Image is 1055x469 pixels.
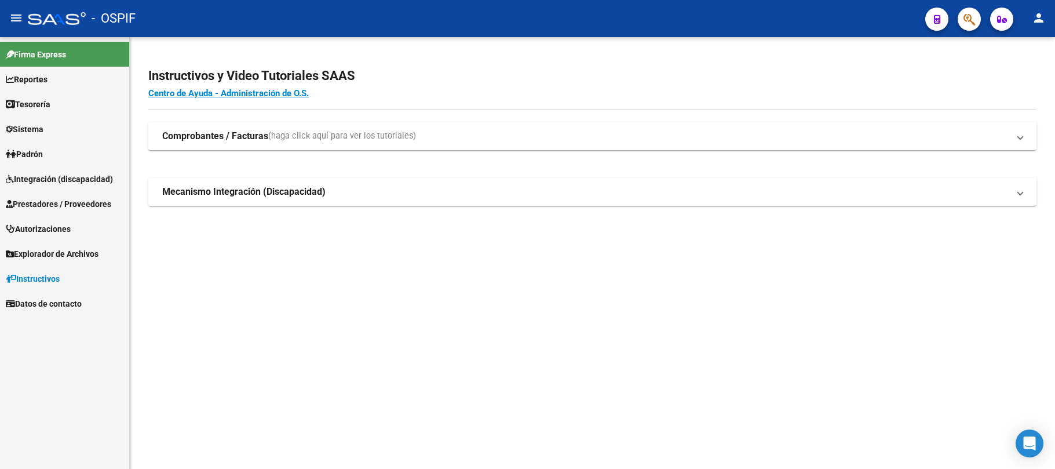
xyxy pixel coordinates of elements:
strong: Comprobantes / Facturas [162,130,268,143]
span: Autorizaciones [6,223,71,235]
span: Instructivos [6,272,60,285]
span: Prestadores / Proveedores [6,198,111,210]
span: Datos de contacto [6,297,82,310]
span: (haga click aquí para ver los tutoriales) [268,130,416,143]
span: Explorador de Archivos [6,248,98,260]
strong: Mecanismo Integración (Discapacidad) [162,186,326,198]
span: Reportes [6,73,48,86]
mat-expansion-panel-header: Mecanismo Integración (Discapacidad) [148,178,1036,206]
a: Centro de Ayuda - Administración de O.S. [148,88,309,99]
span: Sistema [6,123,43,136]
span: Integración (discapacidad) [6,173,113,186]
h2: Instructivos y Video Tutoriales SAAS [148,65,1036,87]
span: Padrón [6,148,43,161]
mat-icon: menu [9,11,23,25]
span: - OSPIF [92,6,136,31]
div: Open Intercom Messenger [1016,430,1043,457]
mat-expansion-panel-header: Comprobantes / Facturas(haga click aquí para ver los tutoriales) [148,122,1036,150]
mat-icon: person [1032,11,1046,25]
span: Tesorería [6,98,50,111]
span: Firma Express [6,48,66,61]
